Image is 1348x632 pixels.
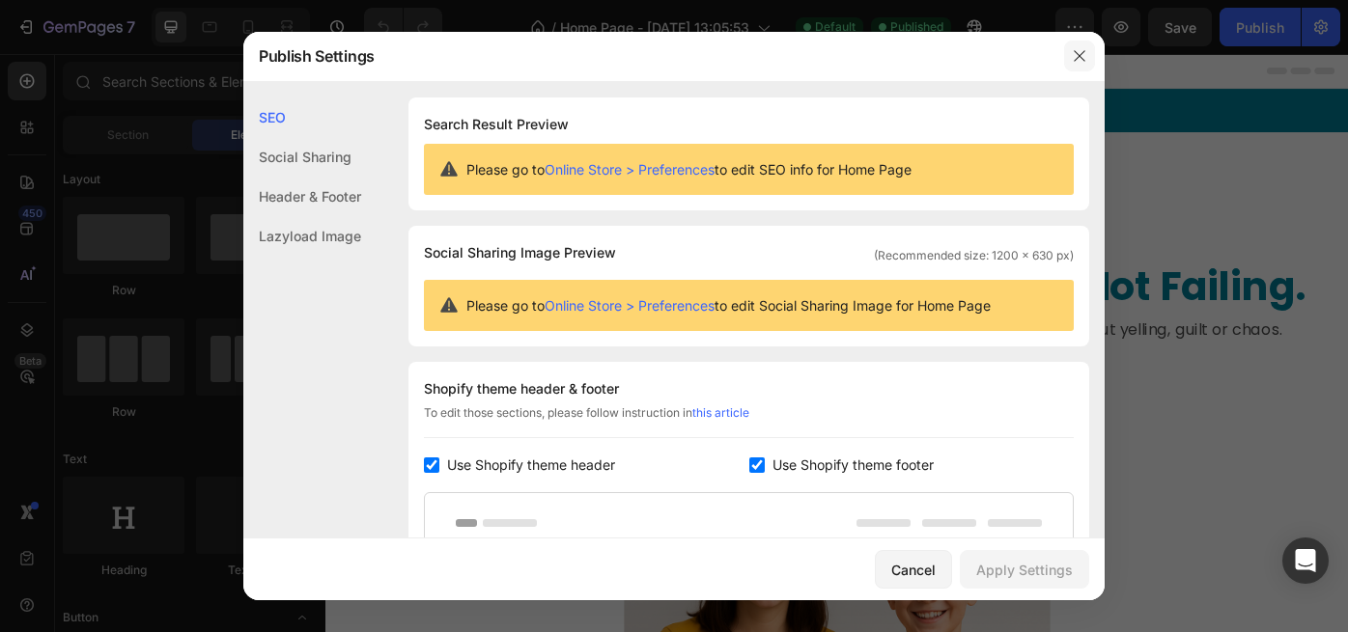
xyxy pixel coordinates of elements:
[243,137,361,177] div: Social Sharing
[243,97,361,137] div: SEO
[466,295,991,316] span: Please go to to edit Social Sharing Image for Home Page
[545,297,715,314] a: Online Store > Preferences
[891,560,936,580] div: Cancel
[424,404,1074,438] div: To edit those sections, please follow instruction in
[424,113,1074,136] h1: Search Result Preview
[424,377,1074,400] div: Shopify theme header & footer
[424,241,616,264] span: Social Sharing Image Preview
[1282,537,1329,584] div: Open Intercom Messenger
[466,159,912,179] span: Please go to to edit SEO info for Home Page
[692,405,749,420] a: this article
[772,453,934,477] span: Use Shopify theme footer
[150,300,480,324] u: The [MEDICAL_DATA] Parent Bundle
[960,550,1089,589] button: Apply Settings
[483,89,676,234] img: gempages_580901048072274862-f0d52031-96b4-4fc3-83af-d0fc49ed29ed.png
[243,31,1054,81] div: Publish Settings
[15,234,1143,295] h2: Your Child Isn’t Broken. And You’re Not Failing.
[874,247,1074,264] span: (Recommended size: 1200 x 630 px)
[976,560,1073,580] div: Apply Settings
[875,550,952,589] button: Cancel
[447,453,615,477] span: Use Shopify theme header
[545,161,715,178] a: Online Store > Preferences
[243,216,361,256] div: Lazyload Image
[243,177,361,216] div: Header & Footer
[17,297,1141,328] p: Discover : practical tools to help your child focus, without yelling, guilt or chaos.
